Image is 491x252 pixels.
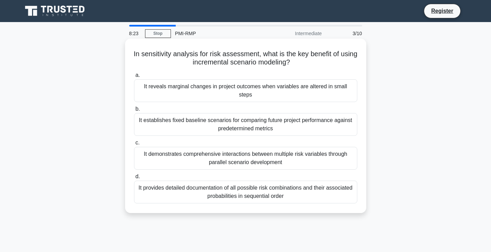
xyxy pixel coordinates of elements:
h5: In sensitivity analysis for risk assessment, what is the key benefit of using incremental scenari... [133,50,358,67]
div: It reveals marginal changes in project outcomes when variables are altered in small steps [134,79,357,102]
div: It provides detailed documentation of all possible risk combinations and their associated probabi... [134,181,357,203]
div: It establishes fixed baseline scenarios for comparing future project performance against predeter... [134,113,357,136]
div: Intermediate [266,27,326,40]
span: d. [135,173,140,179]
div: PMI-RMP [171,27,266,40]
div: It demonstrates comprehensive interactions between multiple risk variables through parallel scena... [134,147,357,170]
span: b. [135,106,140,112]
a: Stop [145,29,171,38]
div: 3/10 [326,27,366,40]
a: Register [427,7,457,15]
span: c. [135,140,140,145]
span: a. [135,72,140,78]
div: 8:23 [125,27,145,40]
